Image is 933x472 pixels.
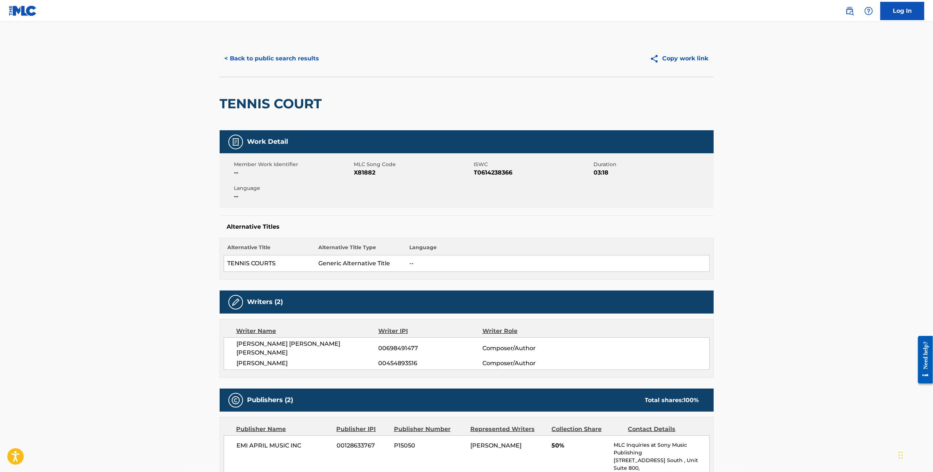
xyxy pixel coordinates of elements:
[482,344,577,353] span: Composer/Author
[474,168,592,177] span: T0614238366
[896,437,933,472] iframe: Chat Widget
[9,5,37,16] img: MLC Logo
[227,223,706,231] h5: Alternative Titles
[470,442,522,449] span: [PERSON_NAME]
[236,425,331,434] div: Publisher Name
[394,425,465,434] div: Publisher Number
[845,7,854,15] img: search
[470,425,546,434] div: Represented Writers
[237,359,379,368] span: [PERSON_NAME]
[220,49,325,68] button: < Back to public search results
[650,54,663,63] img: Copy work link
[861,4,876,18] div: Help
[231,298,240,307] img: Writers
[354,161,472,168] span: MLC Song Code
[315,244,406,255] th: Alternative Title Type
[378,327,482,336] div: Writer IPI
[247,138,288,146] h5: Work Detail
[354,168,472,177] span: X81882
[684,397,699,404] span: 100 %
[551,441,608,450] span: 50%
[614,457,709,472] p: [STREET_ADDRESS] South , Unit Suite 800,
[899,444,903,466] div: Drag
[594,168,712,177] span: 03:18
[594,161,712,168] span: Duration
[234,192,352,201] span: --
[220,95,326,112] h2: TENNIS COURT
[236,327,379,336] div: Writer Name
[247,396,293,404] h5: Publishers (2)
[614,441,709,457] p: MLC Inquiries at Sony Music Publishing
[406,255,709,272] td: --
[237,441,331,450] span: EMI APRIL MUSIC INC
[224,244,315,255] th: Alternative Title
[234,168,352,177] span: --
[394,441,465,450] span: P15050
[231,396,240,405] img: Publishers
[237,340,379,357] span: [PERSON_NAME] [PERSON_NAME] [PERSON_NAME]
[551,425,622,434] div: Collection Share
[224,255,315,272] td: TENNIS COURTS
[337,441,388,450] span: 00128633767
[645,49,714,68] button: Copy work link
[406,244,709,255] th: Language
[482,359,577,368] span: Composer/Author
[234,184,352,192] span: Language
[474,161,592,168] span: ISWC
[913,330,933,389] iframe: Resource Center
[378,344,482,353] span: 00698491477
[234,161,352,168] span: Member Work Identifier
[864,7,873,15] img: help
[842,4,857,18] a: Public Search
[337,425,388,434] div: Publisher IPI
[482,327,577,336] div: Writer Role
[645,396,699,405] div: Total shares:
[378,359,482,368] span: 00454893516
[247,298,283,306] h5: Writers (2)
[880,2,924,20] a: Log In
[315,255,406,272] td: Generic Alternative Title
[231,138,240,146] img: Work Detail
[628,425,699,434] div: Contact Details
